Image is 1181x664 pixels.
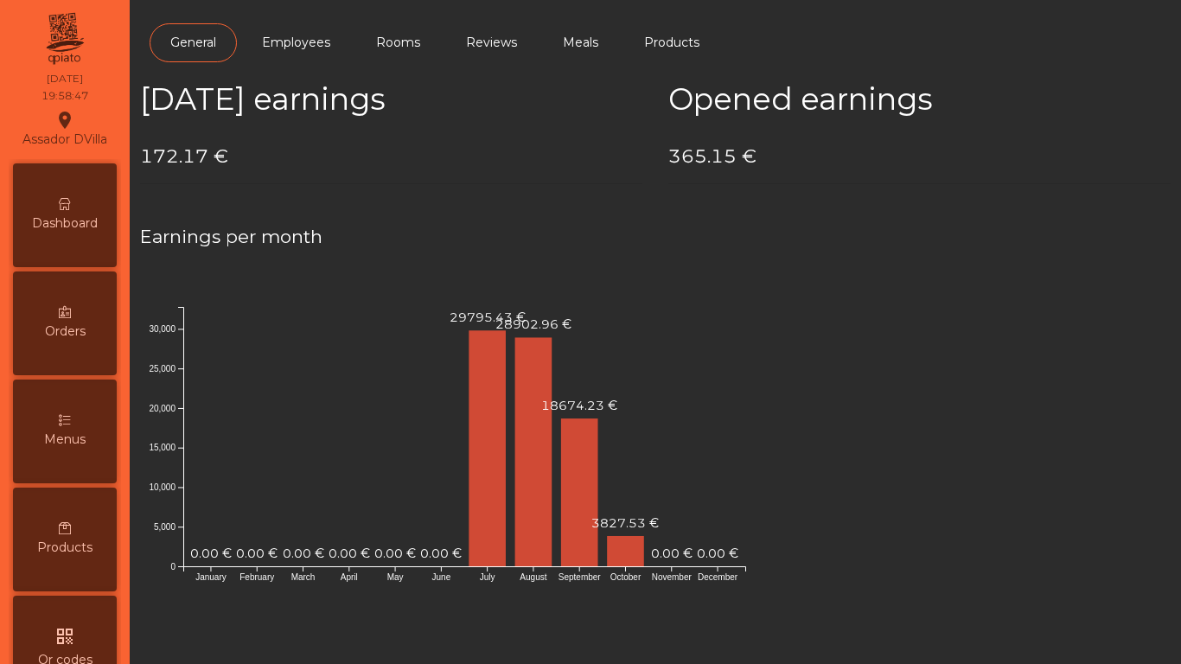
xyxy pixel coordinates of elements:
text: August [520,572,546,582]
span: Orders [45,322,86,341]
text: December [698,572,738,582]
div: 19:58:47 [41,88,88,104]
a: Reviews [445,23,538,62]
i: location_on [54,110,75,131]
a: General [150,23,237,62]
text: 29795.43 € [450,310,526,325]
img: qpiato [43,9,86,69]
text: 20,000 [149,404,176,413]
h4: Earnings per month [140,224,1171,250]
a: Meals [542,23,619,62]
text: November [652,572,693,582]
text: 0.00 € [190,546,232,561]
text: May [387,572,404,582]
text: June [432,572,451,582]
h2: Opened earnings [668,81,1171,118]
span: Menus [44,431,86,449]
text: 10,000 [149,482,176,492]
text: 30,000 [149,324,176,334]
a: Employees [241,23,351,62]
text: 25,000 [149,364,176,373]
h4: 172.17 € [140,144,642,169]
span: Products [37,539,93,557]
div: Assador DVilla [22,107,107,150]
text: 28902.96 € [495,316,571,332]
text: 0 [170,562,176,571]
text: 0.00 € [651,546,693,561]
text: 0.00 € [283,546,324,561]
text: 3827.53 € [591,515,659,531]
text: 15,000 [149,443,176,452]
text: 18674.23 € [541,398,617,413]
text: 0.00 € [374,546,416,561]
text: March [291,572,316,582]
text: September [559,572,602,582]
i: qr_code [54,626,75,647]
text: 0.00 € [329,546,370,561]
text: January [195,572,227,582]
text: 5,000 [154,522,176,532]
h4: 365.15 € [668,144,1171,169]
div: [DATE] [47,71,83,86]
text: 0.00 € [420,546,462,561]
text: 0.00 € [697,546,738,561]
text: 0.00 € [236,546,278,561]
span: Dashboard [32,214,98,233]
a: Rooms [355,23,441,62]
text: February [239,572,274,582]
text: October [610,572,642,582]
text: April [341,572,358,582]
h2: [DATE] earnings [140,81,642,118]
text: July [480,572,495,582]
a: Products [623,23,720,62]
